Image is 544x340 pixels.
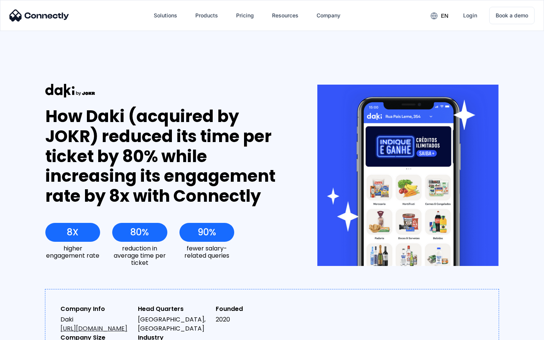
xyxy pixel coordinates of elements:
div: Resources [272,10,298,21]
div: 80% [130,227,149,238]
div: Products [189,6,224,25]
div: Solutions [148,6,183,25]
div: Company [311,6,346,25]
div: Login [463,10,477,21]
div: Products [195,10,218,21]
div: How Daki (acquired by JOKR) reduced its time per ticket by 80% while increasing its engagement ra... [45,107,290,206]
div: en [441,11,448,21]
div: Pricing [236,10,254,21]
div: fewer salary-related queries [179,245,234,259]
div: Company Info [60,304,132,314]
a: Book a demo [489,7,535,24]
a: Login [457,6,483,25]
div: 90% [198,227,216,238]
div: 2020 [216,315,287,324]
div: Daki [60,315,132,333]
a: Pricing [230,6,260,25]
div: Founded [216,304,287,314]
div: Head Quarters [138,304,209,314]
div: reduction in average time per ticket [112,245,167,267]
div: [GEOGRAPHIC_DATA], [GEOGRAPHIC_DATA] [138,315,209,333]
aside: Language selected: English [8,327,45,337]
div: Solutions [154,10,177,21]
div: Company [317,10,340,21]
ul: Language list [15,327,45,337]
div: higher engagement rate [45,245,100,259]
img: Connectly Logo [9,9,69,22]
div: Resources [266,6,304,25]
div: en [425,10,454,21]
div: 8X [67,227,79,238]
a: [URL][DOMAIN_NAME] [60,324,127,333]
